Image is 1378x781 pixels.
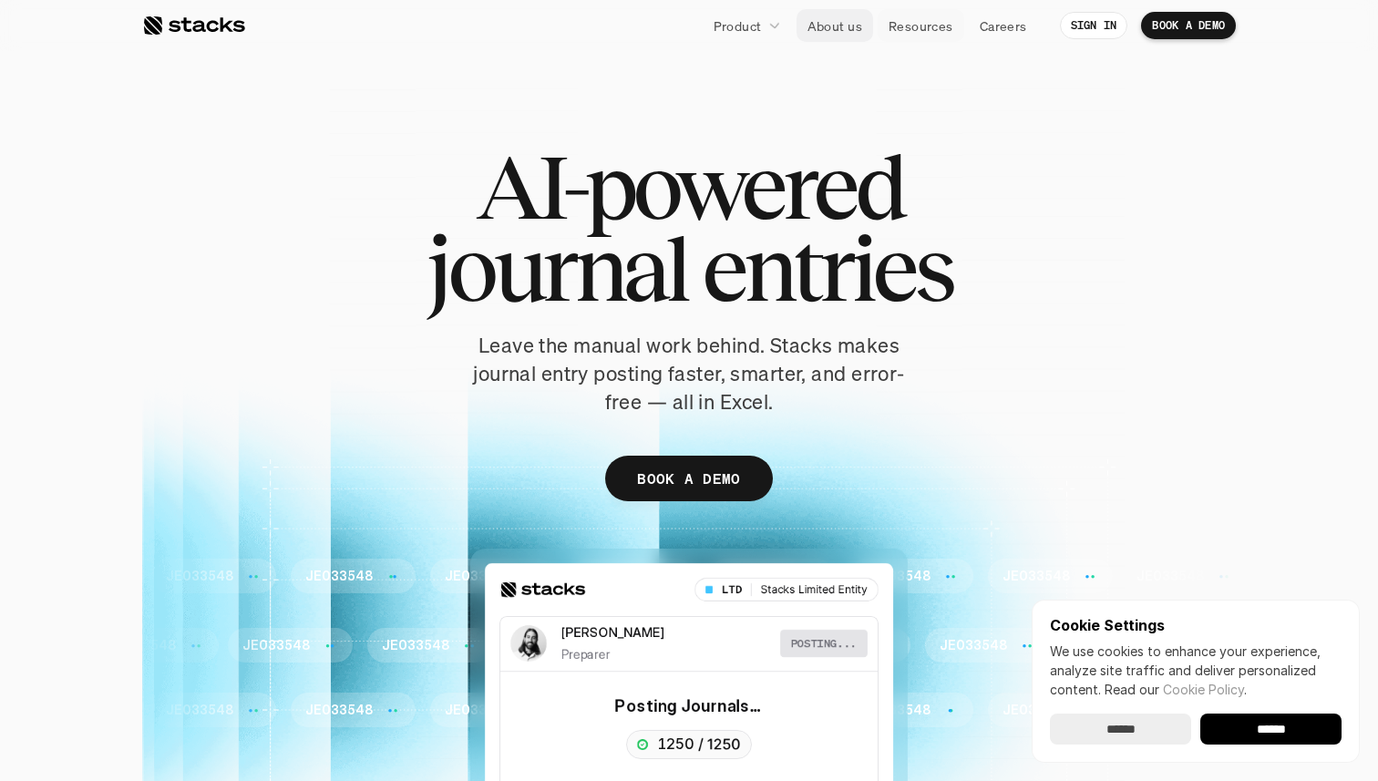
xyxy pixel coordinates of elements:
a: BOOK A DEMO [1141,12,1236,39]
p: JE033548 [800,638,868,653]
span: journal [427,228,686,310]
p: SIGN IN [1071,19,1117,32]
p: JE033548 [108,638,176,653]
a: About us [797,9,873,42]
p: Leave the manual work behind. Stacks makes journal entry posting faster, smarter, and error-free ... [461,332,917,416]
a: Cookie Policy [1163,682,1244,697]
p: JE033548 [940,638,1007,653]
span: Read our . [1105,682,1247,697]
p: JE033548 [445,569,512,584]
p: JE033548 [166,703,233,718]
p: JE033548 [863,569,931,584]
p: Cookie Settings [1050,618,1342,632]
p: About us [807,16,862,36]
a: Privacy Policy [215,347,295,360]
p: Product [714,16,762,36]
p: We use cookies to enhance your experience, analyze site traffic and deliver personalized content. [1050,642,1342,699]
p: Careers [980,16,1027,36]
p: JE033548 [1003,703,1070,718]
p: JE033548 [724,703,791,718]
p: BOOK A DEMO [637,466,741,492]
p: JE033548 [305,569,373,584]
a: BOOK A DEMO [605,456,773,501]
p: BOOK A DEMO [1152,19,1225,32]
p: JE033548 [1136,569,1204,584]
p: JE033548 [863,703,931,718]
p: JE033548 [661,638,728,653]
p: JE033548 [382,638,449,653]
p: JE033548 [1003,569,1070,584]
a: Resources [878,9,964,42]
span: AI-powered [476,146,902,228]
p: JE033548 [584,703,652,718]
a: Careers [969,9,1038,42]
p: JE033548 [584,569,652,584]
span: entries [702,228,951,310]
p: Resources [889,16,953,36]
p: JE033548 [445,703,512,718]
p: JE033548 [305,703,373,718]
a: SIGN IN [1060,12,1128,39]
p: JE033548 [166,569,233,584]
p: JE033548 [242,638,310,653]
p: JE033548 [521,638,589,653]
p: JE033548 [724,569,791,584]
